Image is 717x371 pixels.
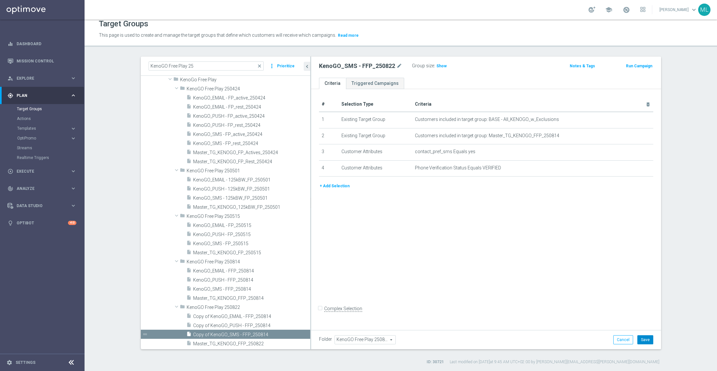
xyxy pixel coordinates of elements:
[186,313,192,321] i: insert_drive_file
[434,63,435,69] label: :
[7,35,76,52] div: Dashboard
[193,232,310,237] span: KenoGO_PUSH - FP_250515
[187,214,310,219] span: KenoGO Free Play 250515
[412,63,434,69] label: Group size
[17,169,70,173] span: Execute
[569,62,596,70] button: Notes & Tags
[7,76,77,81] button: person_search Explore keyboard_arrow_right
[70,126,76,132] i: keyboard_arrow_right
[7,220,77,226] button: lightbulb Optibot +10
[17,126,64,130] span: Templates
[17,143,84,153] div: Streams
[173,76,179,84] i: folder
[605,6,612,13] span: school
[17,145,68,151] a: Streams
[17,104,84,114] div: Target Groups
[193,132,310,137] span: KenoGO_SMS - FP_active_250424
[186,177,192,184] i: insert_drive_file
[193,95,310,101] span: KenoGO_EMAIL - FP_active_250424
[180,213,185,220] i: folder
[7,41,77,46] button: equalizer Dashboard
[7,75,70,81] div: Explore
[186,331,192,339] i: insert_drive_file
[7,168,13,174] i: play_circle_outline
[319,112,339,128] td: 1
[324,306,362,312] label: Complex Selection
[186,149,192,157] i: insert_drive_file
[304,62,310,71] button: chevron_left
[193,123,310,128] span: KenoGO_PUSH - FP_rest_250424
[193,296,310,301] span: Master_TG_KENOGO_FFP_250814
[319,128,339,144] td: 2
[319,78,346,89] a: Criteria
[276,62,296,71] button: Prioritize
[193,332,310,338] span: Copy of KenoGO_SMS - FFP_250814
[17,136,77,141] button: OptiPromo keyboard_arrow_right
[690,6,697,13] span: keyboard_arrow_down
[193,159,310,165] span: Master_TG_KENOGO_FP_Rest_250424
[193,186,310,192] span: KenoGO_PUSH - 125kBW_FP_250501
[17,136,70,140] div: OptiPromo
[17,116,68,121] a: Actions
[186,286,192,293] i: insert_drive_file
[339,160,412,177] td: Customer Attributes
[70,75,76,81] i: keyboard_arrow_right
[7,169,77,174] div: play_circle_outline Execute keyboard_arrow_right
[186,122,192,129] i: insert_drive_file
[319,62,395,70] h2: KenoGO_SMS - FFP_250822
[70,92,76,99] i: keyboard_arrow_right
[186,186,192,193] i: insert_drive_file
[193,250,310,256] span: Master_TG_KENOGO_FP_250515
[17,136,64,140] span: OptiPromo
[70,185,76,192] i: keyboard_arrow_right
[193,177,310,183] span: KenoGO_EMAIL - 125kBW_FP_250501
[637,335,653,344] button: Save
[613,335,633,344] button: Cancel
[415,101,432,107] span: Criteria
[17,124,84,133] div: Templates
[319,97,339,112] th: #
[193,277,310,283] span: KenoGO_PUSH - FFP_250814
[193,314,310,319] span: Copy of KenoGO_EMAIL - FFP_250814
[337,32,359,39] button: Read more
[17,153,84,163] div: Realtime Triggers
[99,33,336,38] span: This page is used to create and manage the target groups that define which customers will receive...
[70,135,76,141] i: keyboard_arrow_right
[415,133,559,139] span: Customers included in target group: Master_TG_KENOGO_FFP_250814
[68,221,76,225] div: +10
[186,231,192,239] i: insert_drive_file
[7,203,70,209] div: Data Studio
[304,63,310,70] i: chevron_left
[180,77,310,83] span: KenoGo Free Play
[257,63,262,69] span: close
[186,104,192,111] i: insert_drive_file
[436,64,447,68] span: Show
[17,155,68,160] a: Realtime Triggers
[7,220,13,226] i: lightbulb
[7,214,76,232] div: Optibot
[17,35,76,52] a: Dashboard
[7,75,13,81] i: person_search
[17,214,68,232] a: Optibot
[17,106,68,112] a: Target Groups
[7,186,77,191] button: track_changes Analyze keyboard_arrow_right
[187,168,310,174] span: KenoGO Free Play 250501
[17,126,77,131] button: Templates keyboard_arrow_right
[187,259,310,265] span: KenoGO Free Play 250814
[7,93,70,99] div: Plan
[193,150,310,155] span: Master_TG_KENOGO_FP_Actives_250424
[180,304,185,311] i: folder
[16,361,35,364] a: Settings
[186,158,192,166] i: insert_drive_file
[193,323,310,328] span: Copy of KenoGO_PUSH - FFP_250814
[339,128,412,144] td: Existing Target Group
[149,61,264,71] input: Quick find group or folder
[7,59,77,64] button: Mission Control
[186,204,192,211] i: insert_drive_file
